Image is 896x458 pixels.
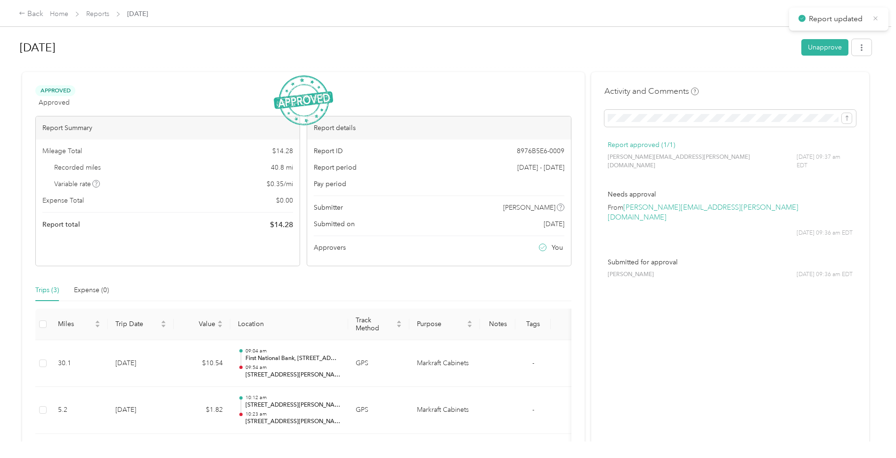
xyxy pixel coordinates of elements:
h1: Sep 2025 [20,36,795,59]
td: [DATE] [108,340,174,387]
img: ApprovedStamp [274,75,333,126]
p: From [608,203,853,222]
span: $ 0.35 / mi [267,179,293,189]
th: Location [230,309,348,340]
span: Approved [39,98,70,107]
td: $10.54 [174,340,230,387]
div: Trips (3) [35,285,59,295]
span: [PERSON_NAME] [608,270,654,279]
p: 10:12 am [245,394,341,401]
span: Pay period [314,179,346,189]
span: Report ID [314,146,343,156]
p: Needs approval [608,189,853,199]
p: Report updated [809,13,865,25]
td: Markraft Cabinets [409,340,480,387]
p: 09:26 am [245,442,341,448]
a: Reports [86,10,109,18]
span: Report total [42,220,80,229]
p: 09:54 am [245,364,341,371]
span: - [532,406,534,414]
span: $ 14.28 [272,146,293,156]
span: [DATE] 09:37 am EDT [797,153,853,170]
div: Expense (0) [74,285,109,295]
td: 5.2 [50,387,108,434]
td: 30.1 [50,340,108,387]
a: Home [50,10,68,18]
span: caret-up [217,319,223,325]
span: caret-down [396,323,402,329]
span: Trip Date [115,320,159,328]
span: [PERSON_NAME][EMAIL_ADDRESS][PERSON_NAME][DOMAIN_NAME] [608,153,797,170]
td: [DATE] [108,387,174,434]
p: First National Bank, [STREET_ADDRESS][PERSON_NAME][US_STATE] [245,354,341,363]
td: GPS [348,340,409,387]
span: caret-up [467,319,472,325]
h4: Activity and Comments [604,85,699,97]
div: Report Summary [36,116,300,139]
span: Submitter [314,203,343,213]
span: Value [181,320,215,328]
span: - [532,359,534,367]
span: Track Method [356,316,394,332]
span: caret-up [161,319,166,325]
span: caret-down [161,323,166,329]
span: Expense Total [42,196,84,205]
td: $1.82 [174,387,230,434]
span: You [552,243,563,253]
span: [PERSON_NAME] [503,203,555,213]
span: Purpose [417,320,465,328]
span: caret-up [396,319,402,325]
p: [STREET_ADDRESS][PERSON_NAME] [245,401,341,409]
span: Approved [35,85,75,96]
th: Tags [515,309,551,340]
p: Report approved (1/1) [608,140,853,150]
th: Purpose [409,309,480,340]
iframe: Everlance-gr Chat Button Frame [843,405,896,458]
span: caret-down [217,323,223,329]
p: [STREET_ADDRESS][PERSON_NAME][US_STATE] [245,371,341,379]
span: caret-up [95,319,100,325]
span: [DATE] - [DATE] [517,163,564,172]
span: $ 14.28 [270,219,293,230]
p: Submitted for approval [608,257,853,267]
th: Notes [480,309,515,340]
th: Value [174,309,230,340]
span: Miles [58,320,93,328]
span: caret-down [467,323,472,329]
span: [DATE] 09:36 am EDT [797,229,853,237]
span: Submitted on [314,219,355,229]
th: Track Method [348,309,409,340]
p: 10:23 am [245,411,341,417]
span: $ 0.00 [276,196,293,205]
span: [DATE] [127,9,148,19]
span: Report period [314,163,357,172]
div: Report details [307,116,571,139]
th: Miles [50,309,108,340]
p: 09:04 am [245,348,341,354]
span: [DATE] 09:36 am EDT [797,270,853,279]
span: [DATE] [544,219,564,229]
a: [PERSON_NAME][EMAIL_ADDRESS][PERSON_NAME][DOMAIN_NAME] [608,203,798,222]
td: Markraft Cabinets [409,387,480,434]
span: Variable rate [54,179,100,189]
span: 8976B5E6-0009 [517,146,564,156]
th: Trip Date [108,309,174,340]
td: GPS [348,387,409,434]
span: 40.8 mi [271,163,293,172]
p: [STREET_ADDRESS][PERSON_NAME][PERSON_NAME] [245,417,341,426]
span: caret-down [95,323,100,329]
button: Unapprove [801,39,848,56]
span: Approvers [314,243,346,253]
span: Mileage Total [42,146,82,156]
div: Back [19,8,43,20]
span: Recorded miles [54,163,101,172]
